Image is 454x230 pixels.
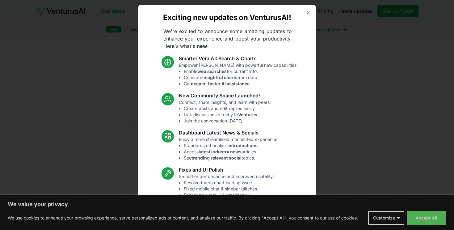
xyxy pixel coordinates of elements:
strong: new [197,43,207,49]
li: Resolved Vera chart loading issue. [184,180,274,186]
p: Empower [PERSON_NAME] with powerful new capabilities: [179,62,298,87]
p: Enjoy a more streamlined, connected experience: [179,136,279,161]
strong: latest industry news [199,149,242,154]
li: Create posts and edit replies easily. [184,105,271,112]
h3: Dashboard Latest News & Socials [179,129,279,136]
li: Access articles. [184,149,279,155]
p: Connect, share insights, and learn with peers: [179,99,271,124]
strong: web searches [197,69,227,74]
strong: insightful charts [202,75,238,80]
p: These updates are designed to make VenturusAI more powerful, intuitive, and user-friendly. Let us... [158,203,296,225]
strong: introductions [229,143,258,148]
h3: Fixes and UI Polish [179,166,274,173]
p: Smoother performance and improved usability: [179,173,274,198]
strong: Ventures [238,112,257,117]
strong: trending relevant social [191,155,242,160]
strong: deeper, faster AI assistance [191,81,250,86]
h3: Smarter Vera AI: Search & Charts [179,55,298,62]
li: Link discussions directly to . [184,112,271,118]
li: Generate from data. [184,75,298,81]
h2: Exciting new updates on VenturusAI! [163,13,291,23]
h3: New Community Space Launched! [179,92,271,99]
p: We're excited to announce some amazing updates to enhance your experience and boost your producti... [158,28,297,50]
li: Fixed mobile chat & sidebar glitches. [184,186,274,192]
li: Join the conversation [DATE]! [184,118,271,124]
li: Enhanced overall UI consistency. [184,192,274,198]
li: See topics. [184,155,279,161]
li: Standardized analysis . [184,143,279,149]
li: Enable for current info. [184,68,298,75]
li: Get . [184,81,298,87]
